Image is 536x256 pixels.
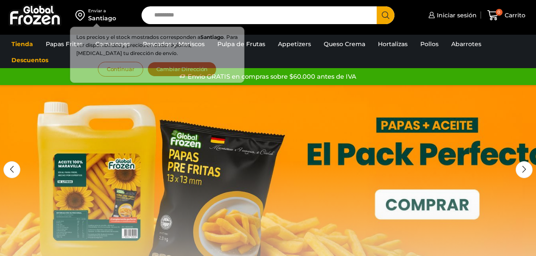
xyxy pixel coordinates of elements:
[496,9,503,16] span: 0
[7,36,37,52] a: Tienda
[416,36,443,52] a: Pollos
[377,6,394,24] button: Search button
[274,36,315,52] a: Appetizers
[147,62,217,77] button: Cambiar Dirección
[319,36,369,52] a: Queso Crema
[200,34,224,40] strong: Santiago
[7,52,53,68] a: Descuentos
[98,62,143,77] button: Continuar
[88,14,116,22] div: Santiago
[447,36,486,52] a: Abarrotes
[485,6,528,25] a: 0 Carrito
[435,11,477,19] span: Iniciar sesión
[75,8,88,22] img: address-field-icon.svg
[76,33,238,58] p: Los precios y el stock mostrados corresponden a . Para ver disponibilidad y precios en otras regi...
[88,8,116,14] div: Enviar a
[374,36,412,52] a: Hortalizas
[42,36,87,52] a: Papas Fritas
[503,11,525,19] span: Carrito
[426,7,477,24] a: Iniciar sesión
